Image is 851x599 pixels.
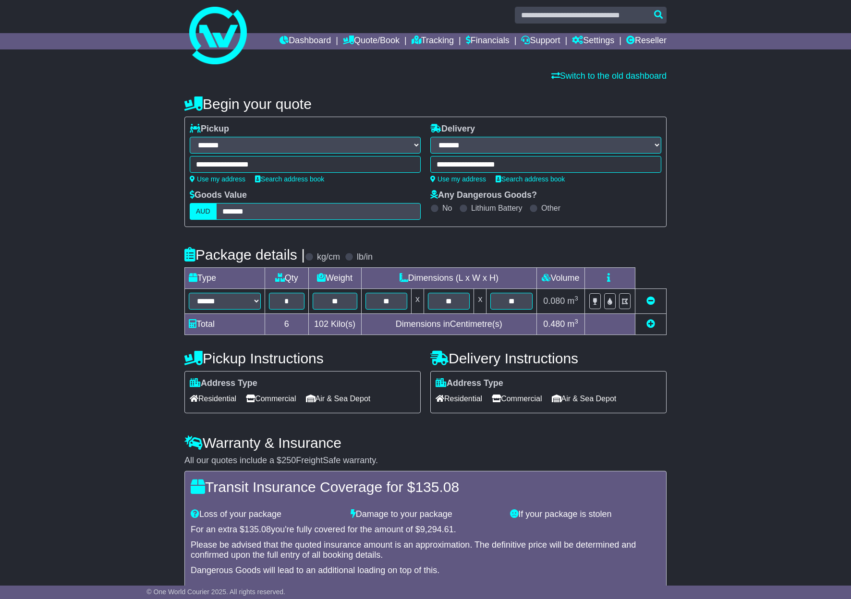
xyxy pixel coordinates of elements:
span: Commercial [246,391,296,406]
span: 135.08 [244,525,271,534]
label: lb/in [357,252,373,263]
td: Total [185,314,265,335]
a: Use my address [430,175,486,183]
div: Please be advised that the quoted insurance amount is an approximation. The definitive price will... [191,540,660,561]
td: Dimensions (L x W x H) [361,268,536,289]
span: Air & Sea Depot [306,391,371,406]
span: 9,294.61 [420,525,454,534]
sup: 3 [574,318,578,325]
div: All our quotes include a $ FreightSafe warranty. [184,455,667,466]
span: Air & Sea Depot [552,391,617,406]
h4: Package details | [184,247,305,263]
span: 0.080 [543,296,565,306]
span: 102 [314,319,328,329]
td: x [474,289,486,314]
a: Reseller [626,33,667,49]
label: Other [541,204,560,213]
span: 0.480 [543,319,565,329]
h4: Warranty & Insurance [184,435,667,451]
span: © One World Courier 2025. All rights reserved. [146,588,285,596]
label: AUD [190,203,217,220]
div: Damage to your package [346,509,506,520]
span: Residential [190,391,236,406]
span: Residential [436,391,482,406]
label: No [442,204,452,213]
div: For an extra $ you're fully covered for the amount of $ . [191,525,660,535]
a: Settings [572,33,614,49]
td: Type [185,268,265,289]
h4: Begin your quote [184,96,667,112]
a: Search address book [496,175,565,183]
a: Add new item [646,319,655,329]
span: Commercial [492,391,542,406]
label: kg/cm [317,252,340,263]
span: m [567,319,578,329]
h4: Pickup Instructions [184,350,421,366]
a: Remove this item [646,296,655,306]
td: Dimensions in Centimetre(s) [361,314,536,335]
td: Qty [265,268,309,289]
a: Use my address [190,175,245,183]
td: Kilo(s) [308,314,361,335]
label: Address Type [190,378,257,389]
a: Financials [466,33,510,49]
sup: 3 [574,295,578,302]
label: Delivery [430,124,475,134]
h4: Transit Insurance Coverage for $ [191,479,660,495]
span: m [567,296,578,306]
label: Address Type [436,378,503,389]
a: Quote/Book [343,33,400,49]
h4: Delivery Instructions [430,350,667,366]
td: Volume [536,268,584,289]
td: 6 [265,314,309,335]
span: 250 [281,455,296,465]
a: Switch to the old dashboard [551,71,667,81]
a: Support [521,33,560,49]
span: 135.08 [415,479,459,495]
td: Weight [308,268,361,289]
label: Any Dangerous Goods? [430,190,537,201]
td: x [412,289,424,314]
div: Loss of your package [186,509,346,520]
a: Search address book [255,175,324,183]
label: Goods Value [190,190,247,201]
a: Tracking [412,33,454,49]
div: If your package is stolen [505,509,665,520]
a: Dashboard [280,33,331,49]
label: Lithium Battery [471,204,523,213]
label: Pickup [190,124,229,134]
div: Dangerous Goods will lead to an additional loading on top of this. [191,565,660,576]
